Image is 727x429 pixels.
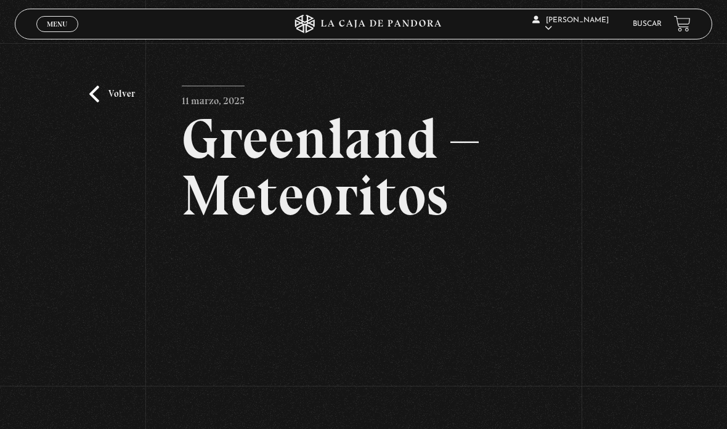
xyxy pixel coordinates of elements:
[182,110,545,224] h2: Greenland – Meteoritos
[674,15,691,32] a: View your shopping cart
[43,31,72,39] span: Cerrar
[633,20,662,28] a: Buscar
[89,86,135,102] a: Volver
[47,20,67,28] span: Menu
[532,17,609,32] span: [PERSON_NAME]
[182,86,245,110] p: 11 marzo, 2025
